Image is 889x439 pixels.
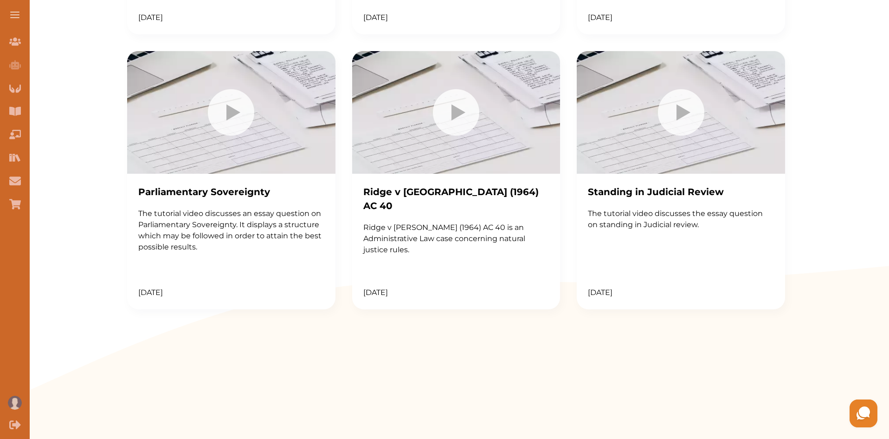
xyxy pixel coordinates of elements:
[666,397,880,430] iframe: HelpCrunch
[577,51,785,174] img: image
[588,208,774,230] p: The tutorial video discusses the essay question on standing in Judicial review.
[127,51,335,174] img: image
[138,287,163,298] p: [DATE]
[363,12,388,23] p: [DATE]
[433,89,479,136] img: imagefb
[588,12,612,23] p: [DATE]
[363,185,549,213] p: Ridge v [GEOGRAPHIC_DATA] (1964) AC 40
[8,396,22,410] img: User profile
[208,89,254,136] img: imagefb
[363,222,549,256] p: Ridge v [PERSON_NAME] (1964) AC 40 is an Administrative Law case concerning natural justice rules.
[588,287,612,298] p: [DATE]
[138,208,324,253] p: The tutorial video discusses an essay question on Parliamentary Sovereignty. It displays a struct...
[138,185,324,199] p: Parliamentary Sovereignty
[588,185,774,199] p: Standing in Judicial Review
[658,89,704,136] img: imagefb
[138,12,163,23] p: [DATE]
[363,287,388,298] p: [DATE]
[352,51,560,174] img: image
